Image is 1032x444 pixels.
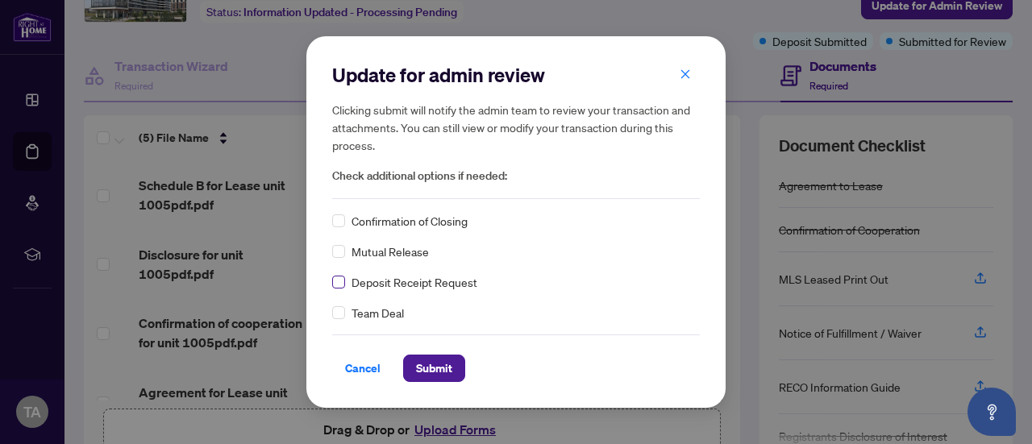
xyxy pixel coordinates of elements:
button: Open asap [967,388,1016,436]
span: Deposit Receipt Request [352,273,477,291]
span: Check additional options if needed: [332,167,700,185]
h5: Clicking submit will notify the admin team to review your transaction and attachments. You can st... [332,101,700,154]
span: Team Deal [352,304,404,322]
span: Confirmation of Closing [352,212,468,230]
span: Cancel [345,355,381,381]
button: Cancel [332,355,393,382]
span: Submit [416,355,452,381]
h2: Update for admin review [332,62,700,88]
span: Mutual Release [352,243,429,260]
span: close [680,68,691,80]
button: Submit [403,355,465,382]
